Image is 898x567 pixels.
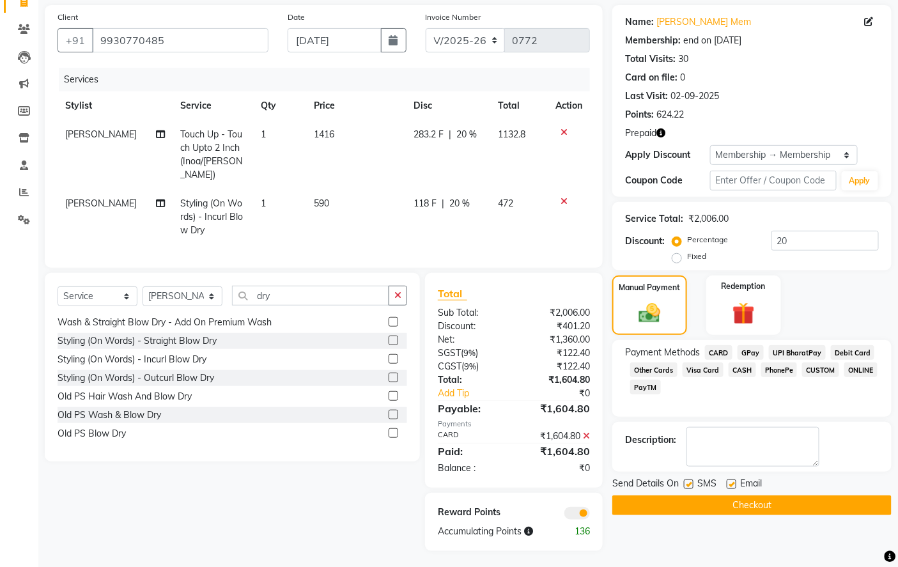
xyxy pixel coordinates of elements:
div: Paid: [428,444,514,459]
div: Card on file: [625,71,677,84]
span: [PERSON_NAME] [65,128,137,140]
input: Enter Offer / Coupon Code [710,171,837,190]
button: +91 [58,28,93,52]
div: ₹1,604.80 [514,430,600,443]
th: Service [173,91,253,120]
div: Accumulating Points [428,525,557,538]
label: Invoice Number [426,12,481,23]
span: 1 [261,198,266,209]
span: | [449,128,451,141]
span: Payment Methods [625,346,700,359]
th: Price [307,91,406,120]
div: Description: [625,433,676,447]
div: Membership: [625,34,681,47]
div: ₹1,604.80 [514,401,600,416]
span: 1416 [314,128,335,140]
span: 1 [261,128,266,140]
div: ₹2,006.00 [514,306,600,320]
span: PhonePe [761,362,798,377]
span: Debit Card [831,345,875,360]
span: PayTM [630,380,661,394]
div: Styling (On Words) - Incurl Blow Dry [58,353,206,366]
div: Payments [438,419,590,430]
div: Discount: [428,320,514,333]
label: Percentage [687,234,728,245]
div: Last Visit: [625,89,668,103]
th: Total [491,91,548,120]
div: 136 [557,525,600,538]
div: end on [DATE] [683,34,741,47]
input: Search by Name/Mobile/Email/Code [92,28,268,52]
img: _cash.svg [632,301,667,326]
div: ( ) [428,346,514,360]
div: Old PS Wash & Blow Dry [58,408,161,422]
span: CUSTOM [802,362,839,377]
div: ₹122.40 [514,346,600,360]
span: Send Details On [612,477,679,493]
div: ₹2,006.00 [688,212,729,226]
span: CARD [705,345,732,360]
input: Search or Scan [232,286,389,306]
div: Coupon Code [625,174,709,187]
div: Discount: [625,235,665,248]
div: ₹0 [514,462,600,475]
div: Balance : [428,462,514,475]
div: Payable: [428,401,514,416]
div: Total: [428,373,514,387]
button: Apply [842,171,878,190]
th: Qty [253,91,307,120]
span: UPI BharatPay [769,345,826,360]
div: Styling (On Words) - Straight Blow Dry [58,334,217,348]
div: Total Visits: [625,52,676,66]
div: CARD [428,430,514,443]
div: Reward Points [428,506,514,520]
span: 590 [314,198,330,209]
span: 1132.8 [499,128,526,140]
span: 9% [464,361,476,371]
span: Prepaid [625,127,656,140]
label: Fixed [687,251,706,262]
div: ₹122.40 [514,360,600,373]
span: 283.2 F [414,128,444,141]
button: Checkout [612,495,892,515]
div: Apply Discount [625,148,709,162]
span: 472 [499,198,514,209]
div: 0 [680,71,685,84]
span: 118 F [414,197,437,210]
div: ₹401.20 [514,320,600,333]
div: 30 [678,52,688,66]
div: Net: [428,333,514,346]
th: Action [548,91,590,120]
span: 20 % [456,128,477,141]
div: ₹1,360.00 [514,333,600,346]
span: Total [438,287,467,300]
div: Old PS Hair Wash And Blow Dry [58,390,192,403]
span: SMS [697,477,716,493]
label: Redemption [722,281,766,292]
div: ( ) [428,360,514,373]
div: Styling (On Words) - Outcurl Blow Dry [58,371,214,385]
span: 20 % [449,197,470,210]
span: | [442,197,444,210]
div: Old PS Blow Dry [58,427,126,440]
div: Points: [625,108,654,121]
label: Date [288,12,305,23]
span: 9% [463,348,476,358]
span: Touch Up - Touch Upto 2 Inch (Inoa/[PERSON_NAME]) [180,128,242,180]
span: CGST [438,361,461,372]
span: Email [740,477,762,493]
span: GPay [738,345,764,360]
div: Wash & Straight Blow Dry - Add On Premium Wash [58,316,272,329]
span: Other Cards [630,362,677,377]
div: ₹0 [529,387,600,400]
span: SGST [438,347,461,359]
th: Disc [406,91,491,120]
span: ONLINE [844,362,878,377]
div: ₹1,604.80 [514,373,600,387]
label: Manual Payment [619,282,681,293]
img: _gift.svg [725,300,762,328]
a: [PERSON_NAME] Mem [656,15,751,29]
span: Styling (On Words) - Incurl Blow Dry [180,198,243,236]
div: Services [59,68,600,91]
div: Service Total: [625,212,683,226]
